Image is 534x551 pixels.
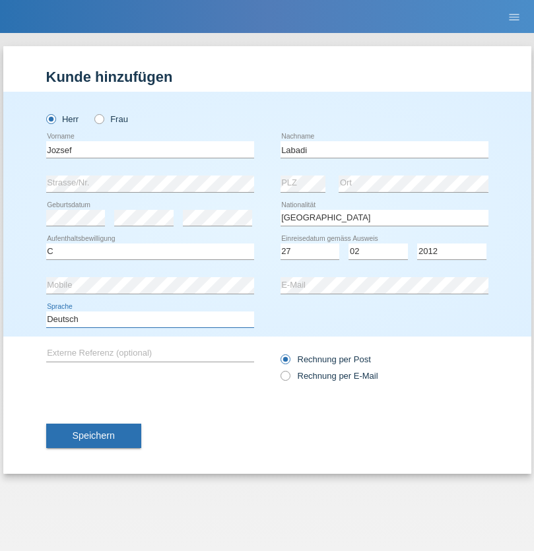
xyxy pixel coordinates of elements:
label: Rechnung per Post [281,354,371,364]
input: Rechnung per E-Mail [281,371,289,387]
input: Frau [94,114,103,123]
h1: Kunde hinzufügen [46,69,488,85]
input: Rechnung per Post [281,354,289,371]
span: Speichern [73,430,115,441]
label: Rechnung per E-Mail [281,371,378,381]
i: menu [508,11,521,24]
label: Frau [94,114,128,124]
a: menu [501,13,527,20]
button: Speichern [46,424,141,449]
label: Herr [46,114,79,124]
input: Herr [46,114,55,123]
